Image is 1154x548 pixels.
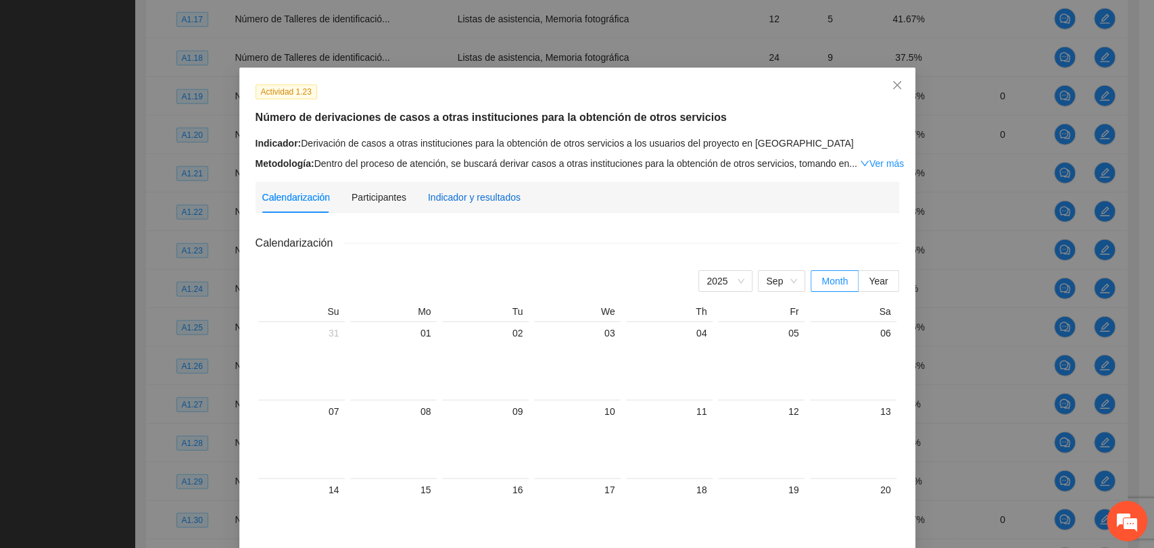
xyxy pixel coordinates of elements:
[631,403,707,420] div: 11
[807,321,899,399] td: 2025-09-06
[264,482,339,498] div: 14
[815,403,891,420] div: 13
[706,271,744,291] span: 2025
[815,325,891,341] div: 06
[439,321,531,399] td: 2025-09-02
[70,69,227,86] div: Chatee con nosotros ahora
[723,403,799,420] div: 12
[869,276,888,287] span: Year
[539,325,615,341] div: 03
[356,403,431,420] div: 08
[723,325,799,341] div: 05
[222,7,254,39] div: Minimizar ventana de chat en vivo
[256,234,344,251] span: Calendarización
[256,136,899,151] div: Derivación de casos a otras instituciones para la obtención de otros servicios a los usuarios del...
[860,158,904,169] a: Expand
[879,68,915,104] button: Close
[539,403,615,420] div: 10
[531,321,623,399] td: 2025-09-03
[262,190,330,205] div: Calendarización
[356,482,431,498] div: 15
[347,321,439,399] td: 2025-09-01
[807,399,899,478] td: 2025-09-13
[439,305,531,321] th: Tu
[256,84,317,99] span: Actividad 1.23
[448,403,523,420] div: 09
[256,399,347,478] td: 2025-09-07
[815,482,891,498] div: 20
[448,325,523,341] div: 02
[821,276,848,287] span: Month
[264,325,339,341] div: 31
[347,305,439,321] th: Mo
[623,399,715,478] td: 2025-09-11
[766,271,797,291] span: Sep
[352,190,406,205] div: Participantes
[860,159,869,168] span: down
[715,305,807,321] th: Fr
[78,180,187,317] span: Estamos en línea.
[256,138,302,149] strong: Indicador:
[256,321,347,399] td: 2025-08-31
[715,399,807,478] td: 2025-09-12
[623,305,715,321] th: Th
[439,399,531,478] td: 2025-09-09
[256,156,899,171] div: Dentro del proceso de atención, se buscará derivar casos a otras instituciones para la obtención ...
[623,321,715,399] td: 2025-09-04
[7,369,258,416] textarea: Escriba su mensaje y pulse “Intro”
[723,482,799,498] div: 19
[849,158,857,169] span: ...
[264,403,339,420] div: 07
[428,190,521,205] div: Indicador y resultados
[715,321,807,399] td: 2025-09-05
[631,325,707,341] div: 04
[347,399,439,478] td: 2025-09-08
[539,482,615,498] div: 17
[256,109,899,126] h5: Número de derivaciones de casos a otras instituciones para la obtención de otros servicios
[631,482,707,498] div: 18
[531,399,623,478] td: 2025-09-10
[256,305,347,321] th: Su
[531,305,623,321] th: We
[256,158,314,169] strong: Metodología:
[892,80,903,91] span: close
[448,482,523,498] div: 16
[356,325,431,341] div: 01
[807,305,899,321] th: Sa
